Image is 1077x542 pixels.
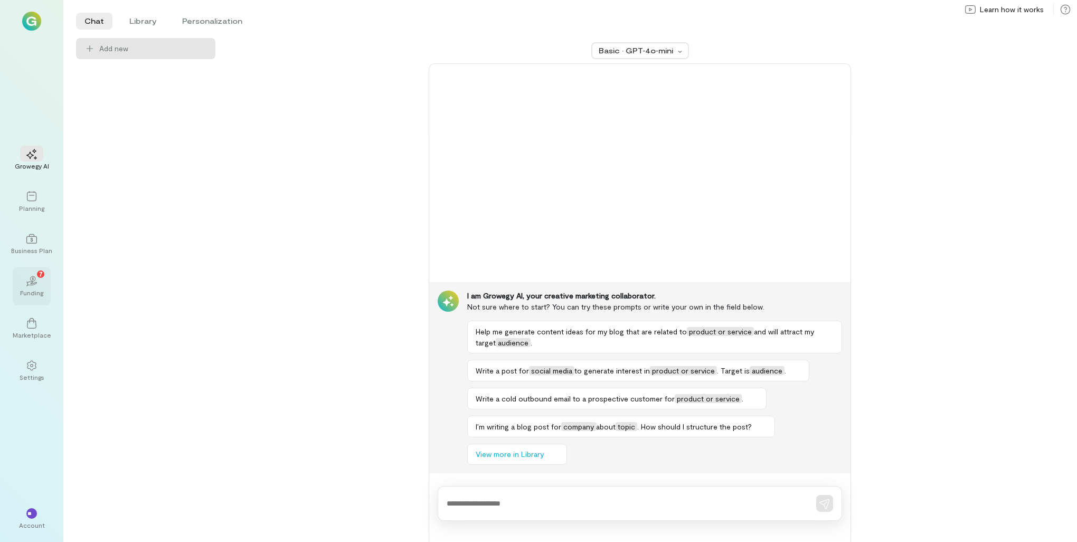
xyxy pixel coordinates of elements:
span: about [596,422,616,431]
span: Write a cold outbound email to a prospective customer for [476,394,675,403]
button: Write a post forsocial mediato generate interest inproduct or service. Target isaudience. [467,360,809,381]
a: Funding [13,267,51,305]
span: product or service [675,394,742,403]
span: social media [529,366,574,375]
div: Not sure where to start? You can try these prompts or write your own in the field below. [467,301,842,312]
span: to generate interest in [574,366,650,375]
span: 7 [39,269,43,278]
a: Business Plan [13,225,51,263]
div: Business Plan [11,246,52,255]
span: Write a post for [476,366,529,375]
span: . [531,338,532,347]
span: company [561,422,596,431]
li: Chat [76,13,112,30]
div: I am Growegy AI, your creative marketing collaborator. [467,291,842,301]
div: Marketplace [13,331,51,339]
span: audience [496,338,531,347]
a: Marketplace [13,310,51,348]
span: . How should I structure the post? [637,422,752,431]
span: Learn how it works [980,4,1044,15]
li: Personalization [174,13,251,30]
a: Planning [13,183,51,221]
li: Library [121,13,165,30]
a: Growegy AI [13,141,51,179]
div: Basic · GPT‑4o‑mini [599,45,675,56]
button: Help me generate content ideas for my blog that are related toproduct or serviceand will attract ... [467,321,842,353]
div: Account [19,521,45,529]
button: I’m writing a blog post forcompanyabouttopic. How should I structure the post? [467,416,775,437]
div: Settings [20,373,44,381]
span: topic [616,422,637,431]
span: audience [750,366,785,375]
div: Growegy AI [15,162,49,170]
span: Add new [99,43,128,54]
button: Write a cold outbound email to a prospective customer forproduct or service. [467,388,767,409]
div: Planning [19,204,44,212]
span: Help me generate content ideas for my blog that are related to [476,327,687,336]
span: I’m writing a blog post for [476,422,561,431]
button: View more in Library [467,444,567,465]
span: . [785,366,786,375]
span: product or service [650,366,717,375]
span: View more in Library [476,449,544,460]
span: . [742,394,743,403]
span: . Target is [717,366,750,375]
a: Settings [13,352,51,390]
span: product or service [687,327,754,336]
div: Funding [20,288,43,297]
